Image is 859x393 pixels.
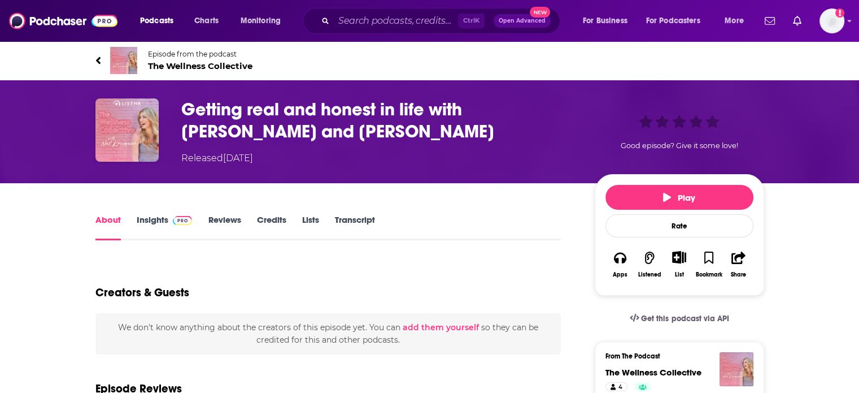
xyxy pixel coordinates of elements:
[618,382,622,393] span: 4
[694,244,723,285] button: Bookmark
[140,13,173,29] span: Podcasts
[605,214,753,237] div: Rate
[173,216,193,225] img: Podchaser Pro
[664,244,694,285] div: Show More ButtonList
[95,286,189,300] h2: Creators & Guests
[605,367,701,378] a: The Wellness Collective
[621,141,738,150] span: Good episode? Give it some love!
[668,251,691,264] button: Show More Button
[717,12,758,30] button: open menu
[725,13,744,29] span: More
[208,214,241,240] a: Reviews
[605,382,627,391] a: 4
[635,244,664,285] button: Listened
[458,14,485,28] span: Ctrl K
[95,98,159,162] img: Getting real and honest in life with Nat and Cecelia
[194,13,219,29] span: Charts
[132,12,188,30] button: open menu
[731,271,746,278] div: Share
[233,12,295,30] button: open menu
[613,271,627,278] div: Apps
[639,12,717,30] button: open menu
[95,214,121,240] a: About
[148,50,252,58] span: Episode from the podcast
[334,214,374,240] a: Transcript
[646,13,700,29] span: For Podcasters
[499,18,546,24] span: Open Advanced
[530,7,550,18] span: New
[575,12,642,30] button: open menu
[583,13,627,29] span: For Business
[313,8,571,34] div: Search podcasts, credits, & more...
[256,214,286,240] a: Credits
[621,305,738,332] a: Get this podcast via API
[148,61,252,71] span: The Wellness Collective
[95,47,430,74] a: The Wellness CollectiveEpisode from the podcastThe Wellness Collective
[137,214,193,240] a: InsightsPodchaser Pro
[788,11,806,31] a: Show notifications dropdown
[110,47,137,74] img: The Wellness Collective
[605,244,635,285] button: Apps
[181,152,253,165] div: Released [DATE]
[695,271,722,278] div: Bookmark
[494,14,551,28] button: Open AdvancedNew
[720,352,753,386] img: The Wellness Collective
[819,8,844,33] button: Show profile menu
[675,271,684,278] div: List
[605,185,753,210] button: Play
[187,12,225,30] a: Charts
[334,12,458,30] input: Search podcasts, credits, & more...
[819,8,844,33] img: User Profile
[181,98,577,142] h1: Getting real and honest in life with Nat and Cecelia
[638,271,661,278] div: Listened
[302,214,319,240] a: Lists
[641,314,729,323] span: Get this podcast via API
[663,192,695,203] span: Play
[819,8,844,33] span: Logged in as Ashley_Beenen
[9,10,117,32] img: Podchaser - Follow, Share and Rate Podcasts
[723,244,753,285] button: Share
[605,352,744,360] h3: From The Podcast
[760,11,779,31] a: Show notifications dropdown
[835,8,844,18] svg: Add a profile image
[403,323,479,332] button: add them yourself
[118,322,538,345] span: We don't know anything about the creators of this episode yet . You can so they can be credited f...
[241,13,281,29] span: Monitoring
